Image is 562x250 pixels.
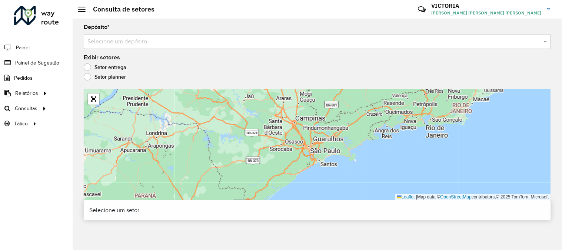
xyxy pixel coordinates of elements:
a: Abrir mapa em tela cheia [88,93,99,105]
span: | [416,194,417,200]
a: Leaflet [397,194,415,200]
h3: VICTORIA [432,2,542,9]
label: Exibir setores [84,53,120,62]
span: Relatórios [15,89,38,97]
h2: Consulta de setores [86,5,154,13]
span: Painel de Sugestão [15,59,59,67]
a: Contato Rápido [414,1,430,17]
label: Setor planner [84,73,126,80]
a: OpenStreetMap [440,194,472,200]
div: Selecione um setor [84,200,551,220]
label: Setor entrega [84,63,126,71]
span: Tático [14,120,28,128]
label: Depósito [84,23,110,32]
span: Consultas [15,105,37,112]
span: [PERSON_NAME] [PERSON_NAME] [PERSON_NAME] [432,10,542,16]
span: Painel [16,44,30,52]
span: Pedidos [14,74,33,82]
div: Map data © contributors,© 2025 TomTom, Microsoft [395,194,551,200]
